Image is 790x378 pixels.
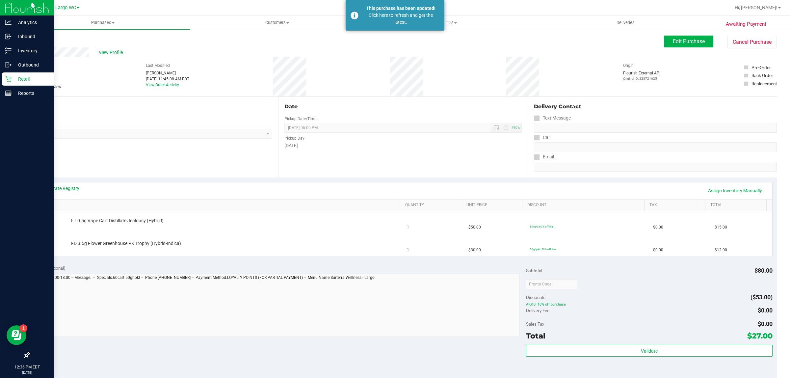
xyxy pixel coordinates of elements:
div: This purchase has been updated! [362,5,439,12]
span: $0.00 [758,320,773,327]
div: Click here to refresh and get the latest. [362,12,439,26]
label: Origin [623,63,634,68]
span: $30.00 [468,247,481,253]
label: Text Message [534,113,571,123]
a: Customers [190,16,364,30]
button: Cancel Purchase [727,36,777,48]
p: Inbound [12,33,51,40]
span: 1 [407,224,409,230]
span: $12.00 [715,247,727,253]
inline-svg: Inventory [5,47,12,54]
p: [DATE] [3,370,51,375]
div: [PERSON_NAME] [146,70,189,76]
label: Last Modified [146,63,170,68]
a: Tills [364,16,538,30]
inline-svg: Inbound [5,33,12,40]
div: [DATE] [284,142,521,149]
a: Discount [527,202,642,208]
inline-svg: Outbound [5,62,12,68]
input: Promo Code [526,279,577,289]
span: Customers [190,20,364,26]
a: Total [710,202,764,208]
div: Delivery Contact [534,103,777,111]
span: ($53.00) [750,294,773,301]
div: Location [29,103,272,111]
p: Inventory [12,47,51,55]
div: Flourish External API [623,70,660,81]
span: FD 3.5g Flower Greenhouse PK Trophy (Hybrid-Indica) [71,240,181,247]
div: Back Order [751,72,773,79]
span: Hi, [PERSON_NAME]! [735,5,777,10]
inline-svg: Reports [5,90,12,96]
span: AIQ10: 10% off purchase [526,302,772,307]
span: Deliveries [608,20,644,26]
span: 50ghpkt: 50% off line [530,248,556,251]
div: Pre-Order [751,64,771,71]
span: Largo WC [55,5,76,11]
span: 60cart: 60% off line [530,225,553,228]
span: $0.00 [758,307,773,314]
span: Awaiting Payment [726,20,766,28]
button: Validate [526,345,772,357]
span: $0.00 [653,247,663,253]
span: Subtotal [526,268,542,273]
a: Purchases [16,16,190,30]
iframe: Resource center [7,325,26,345]
span: $27.00 [747,331,773,340]
iframe: Resource center unread badge [19,324,27,332]
span: $80.00 [754,267,773,274]
input: Format: (999) 999-9999 [534,142,777,152]
a: View State Registry [40,185,79,192]
a: Assign Inventory Manually [704,185,766,196]
a: Deliveries [539,16,713,30]
span: Edit Purchase [673,38,705,44]
span: $50.00 [468,224,481,230]
span: Tills [364,20,538,26]
span: Sales Tax [526,321,544,327]
a: Tax [649,202,703,208]
inline-svg: Analytics [5,19,12,26]
span: Purchases [16,20,190,26]
div: Replacement [751,80,777,87]
span: Validate [641,348,658,354]
p: 12:36 PM EDT [3,364,51,370]
p: Original ID: 328721625 [623,76,660,81]
a: View Order Activity [146,83,179,87]
span: $15.00 [715,224,727,230]
a: Quantity [405,202,459,208]
p: Analytics [12,18,51,26]
button: Edit Purchase [664,36,713,47]
span: Total [526,331,545,340]
label: Pickup Date/Time [284,116,316,122]
a: Unit Price [466,202,520,208]
p: Retail [12,75,51,83]
a: SKU [39,202,398,208]
p: Reports [12,89,51,97]
span: View Profile [99,49,125,56]
div: Date [284,103,521,111]
label: Email [534,152,554,162]
span: 1 [407,247,409,253]
inline-svg: Retail [5,76,12,82]
label: Pickup Day [284,135,304,141]
label: Call [534,133,550,142]
p: Outbound [12,61,51,69]
div: [DATE] 11:45:08 AM EDT [146,76,189,82]
span: Delivery Fee [526,308,549,313]
input: Format: (999) 999-9999 [534,123,777,133]
span: Discounts [526,291,545,303]
span: FT 0.5g Vape Cart Distillate Jealousy (Hybrid) [71,218,164,224]
span: $0.00 [653,224,663,230]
